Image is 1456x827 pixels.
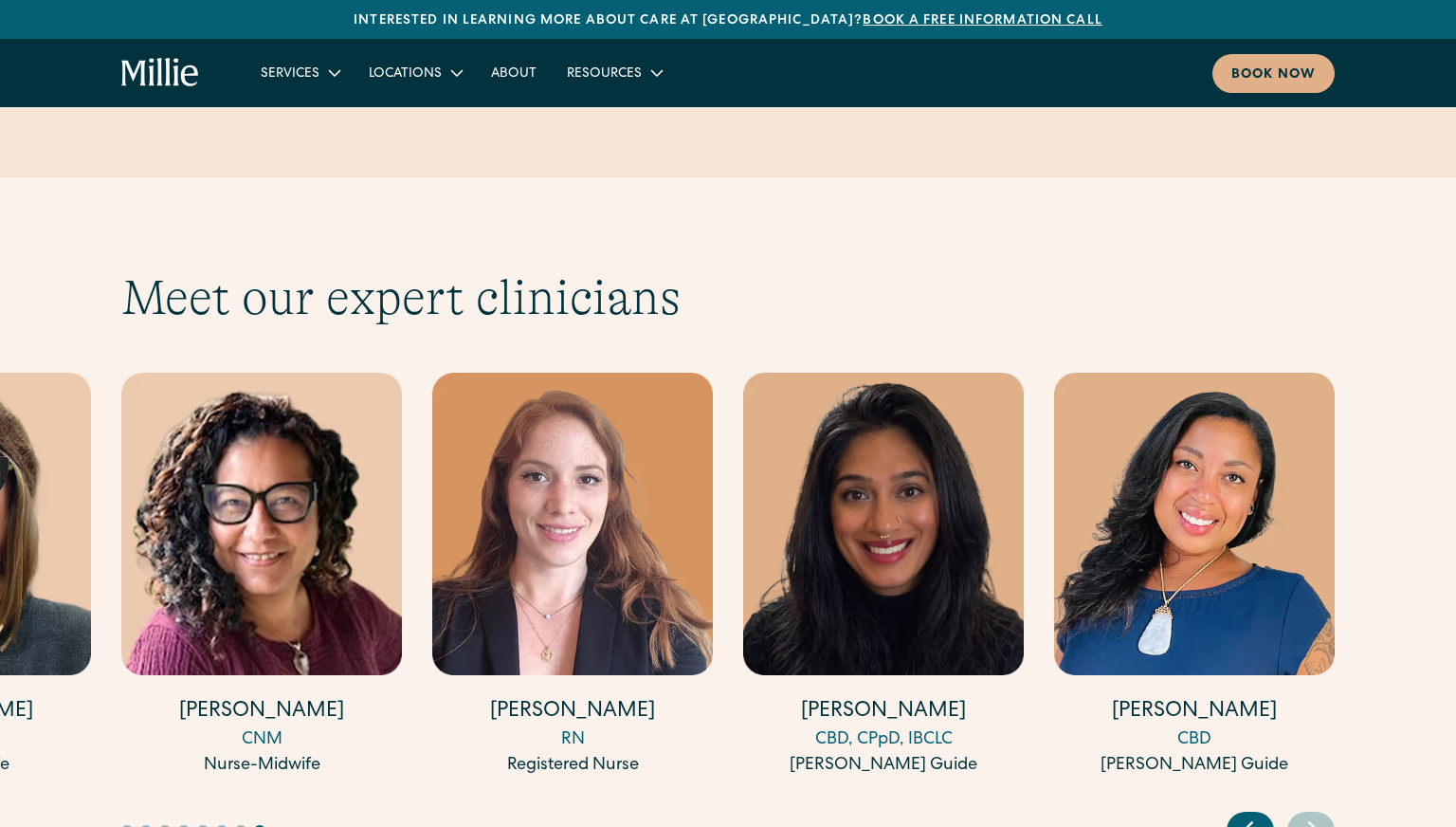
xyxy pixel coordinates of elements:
[743,373,1024,779] a: [PERSON_NAME]CBD, CPpD, IBCLC[PERSON_NAME] Guide
[1054,753,1335,779] div: [PERSON_NAME] Guide
[863,14,1101,28] a: Book a free information call
[354,57,476,88] div: Locations
[1054,373,1335,779] a: [PERSON_NAME]CBD[PERSON_NAME] Guide
[1212,54,1335,93] a: Book now
[567,64,642,84] div: Resources
[1054,373,1335,781] div: 17 / 17
[476,57,552,88] a: About
[432,698,713,727] h4: [PERSON_NAME]
[432,753,713,779] div: Registered Nurse
[121,373,402,781] div: 14 / 17
[121,727,402,753] div: CNM
[369,64,442,84] div: Locations
[743,373,1024,781] div: 16 / 17
[1054,727,1335,753] div: CBD
[121,698,402,727] h4: [PERSON_NAME]
[121,268,1335,327] h2: Meet our expert clinicians
[743,727,1024,753] div: CBD, CPpD, IBCLC
[432,373,713,781] div: 15 / 17
[1054,698,1335,727] h4: [PERSON_NAME]
[743,698,1024,727] h4: [PERSON_NAME]
[121,753,402,779] div: Nurse-Midwife
[121,373,402,779] a: [PERSON_NAME]CNMNurse-Midwife
[246,57,354,88] div: Services
[432,373,713,779] a: [PERSON_NAME]RNRegistered Nurse
[432,727,713,753] div: RN
[552,57,676,88] div: Resources
[121,58,200,88] a: home
[261,64,319,84] div: Services
[743,753,1024,779] div: [PERSON_NAME] Guide
[1231,65,1316,85] div: Book now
